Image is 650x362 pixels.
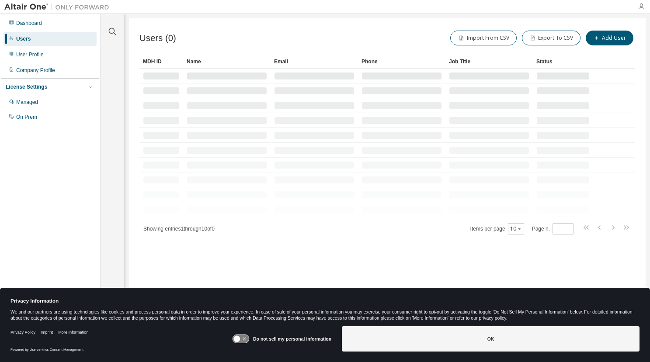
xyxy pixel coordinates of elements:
[143,226,215,232] span: Showing entries 1 through 10 of 0
[510,225,522,232] button: 10
[139,33,176,43] span: Users (0)
[16,20,42,27] div: Dashboard
[449,55,529,69] div: Job Title
[187,55,267,69] div: Name
[16,114,37,121] div: On Prem
[450,31,517,45] button: Import From CSV
[361,55,442,69] div: Phone
[274,55,355,69] div: Email
[6,83,47,90] div: License Settings
[536,55,590,69] div: Status
[4,3,114,11] img: Altair One
[586,31,633,45] button: Add User
[143,55,180,69] div: MDH ID
[16,35,31,42] div: Users
[16,67,55,74] div: Company Profile
[522,31,580,45] button: Export To CSV
[16,51,44,58] div: User Profile
[470,223,524,234] span: Items per page
[532,223,574,234] span: Page n.
[16,99,38,106] div: Managed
